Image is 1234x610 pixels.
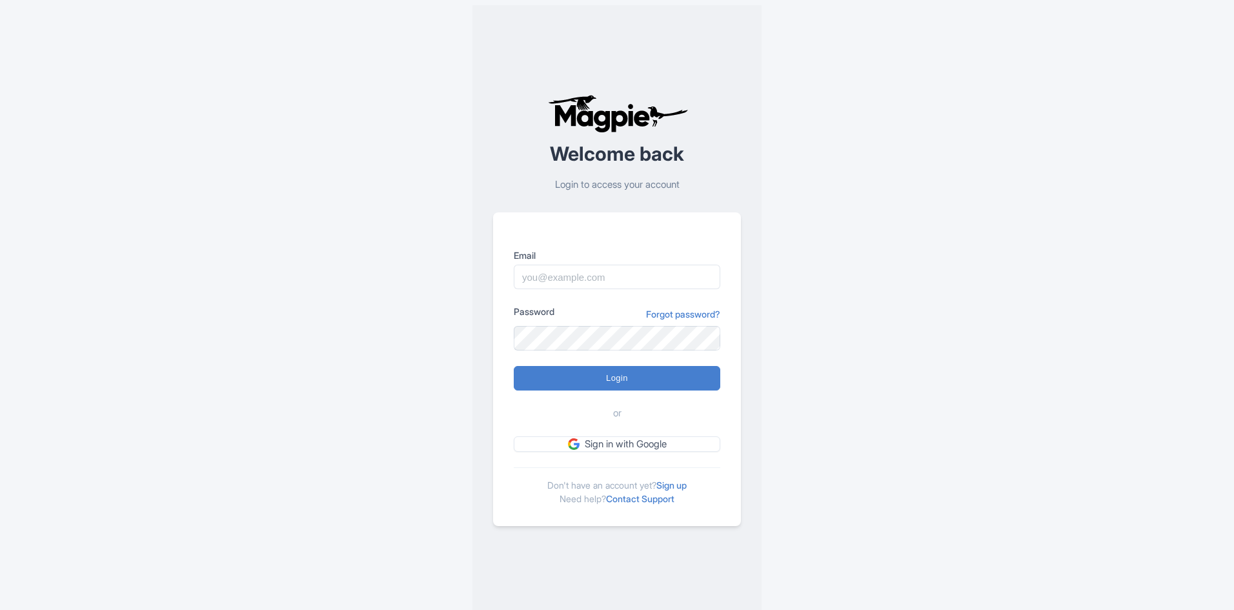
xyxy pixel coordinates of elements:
[568,438,580,450] img: google.svg
[514,265,720,289] input: you@example.com
[606,493,674,504] a: Contact Support
[646,307,720,321] a: Forgot password?
[613,406,622,421] span: or
[514,366,720,391] input: Login
[545,94,690,133] img: logo-ab69f6fb50320c5b225c76a69d11143b.png
[514,467,720,505] div: Don't have an account yet? Need help?
[493,178,741,192] p: Login to access your account
[493,143,741,165] h2: Welcome back
[656,480,687,491] a: Sign up
[514,436,720,452] a: Sign in with Google
[514,305,554,318] label: Password
[514,249,720,262] label: Email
